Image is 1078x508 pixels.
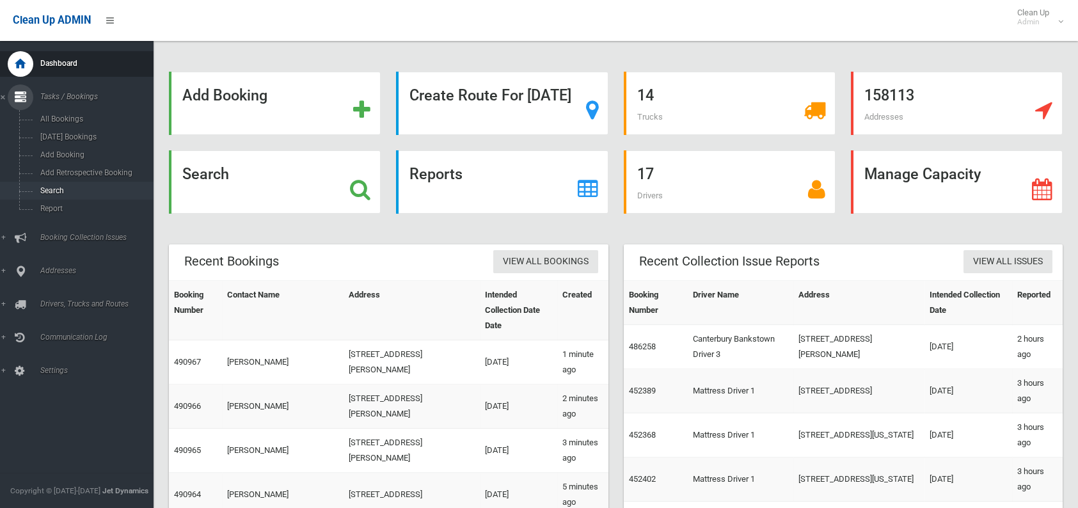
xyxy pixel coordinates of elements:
[344,429,480,473] td: [STREET_ADDRESS][PERSON_NAME]
[409,165,463,183] strong: Reports
[629,386,656,395] a: 452389
[396,72,608,135] a: Create Route For [DATE]
[480,281,557,340] th: Intended Collection Date Date
[169,72,381,135] a: Add Booking
[222,385,344,429] td: [PERSON_NAME]
[222,429,344,473] td: [PERSON_NAME]
[963,250,1052,274] a: View All Issues
[1012,325,1063,369] td: 2 hours ago
[629,474,656,484] a: 452402
[182,165,229,183] strong: Search
[688,457,793,502] td: Mattress Driver 1
[344,281,480,340] th: Address
[36,299,163,308] span: Drivers, Trucks and Routes
[102,486,148,495] strong: Jet Dynamics
[1012,281,1063,325] th: Reported
[688,281,793,325] th: Driver Name
[624,150,836,214] a: 17 Drivers
[924,325,1012,369] td: [DATE]
[174,445,201,455] a: 490965
[396,150,608,214] a: Reports
[793,369,925,413] td: [STREET_ADDRESS]
[1012,413,1063,457] td: 3 hours ago
[36,132,152,141] span: [DATE] Bookings
[36,59,163,68] span: Dashboard
[924,457,1012,502] td: [DATE]
[864,86,914,104] strong: 158113
[344,340,480,385] td: [STREET_ADDRESS][PERSON_NAME]
[344,385,480,429] td: [STREET_ADDRESS][PERSON_NAME]
[13,14,91,26] span: Clean Up ADMIN
[688,413,793,457] td: Mattress Driver 1
[624,72,836,135] a: 14 Trucks
[1011,8,1062,27] span: Clean Up
[480,340,557,385] td: [DATE]
[924,369,1012,413] td: [DATE]
[1012,457,1063,502] td: 3 hours ago
[688,369,793,413] td: Mattress Driver 1
[793,457,925,502] td: [STREET_ADDRESS][US_STATE]
[36,366,163,375] span: Settings
[409,86,571,104] strong: Create Route For [DATE]
[36,150,152,159] span: Add Booking
[624,281,688,325] th: Booking Number
[688,325,793,369] td: Canterbury Bankstown Driver 3
[222,281,344,340] th: Contact Name
[629,430,656,440] a: 452368
[174,401,201,411] a: 490966
[924,281,1012,325] th: Intended Collection Date
[1017,17,1049,27] small: Admin
[169,150,381,214] a: Search
[222,340,344,385] td: [PERSON_NAME]
[924,413,1012,457] td: [DATE]
[36,333,163,342] span: Communication Log
[36,233,163,242] span: Booking Collection Issues
[793,325,925,369] td: [STREET_ADDRESS][PERSON_NAME]
[793,413,925,457] td: [STREET_ADDRESS][US_STATE]
[851,72,1063,135] a: 158113 Addresses
[637,165,654,183] strong: 17
[480,429,557,473] td: [DATE]
[36,266,163,275] span: Addresses
[36,204,152,213] span: Report
[36,115,152,123] span: All Bookings
[557,385,608,429] td: 2 minutes ago
[169,281,222,340] th: Booking Number
[629,342,656,351] a: 486258
[1012,369,1063,413] td: 3 hours ago
[557,340,608,385] td: 1 minute ago
[557,429,608,473] td: 3 minutes ago
[36,92,163,101] span: Tasks / Bookings
[169,249,294,274] header: Recent Bookings
[182,86,267,104] strong: Add Booking
[36,168,152,177] span: Add Retrospective Booking
[493,250,598,274] a: View All Bookings
[864,112,903,122] span: Addresses
[793,281,925,325] th: Address
[557,281,608,340] th: Created
[36,186,152,195] span: Search
[174,357,201,367] a: 490967
[851,150,1063,214] a: Manage Capacity
[624,249,835,274] header: Recent Collection Issue Reports
[637,112,663,122] span: Trucks
[637,191,663,200] span: Drivers
[10,486,100,495] span: Copyright © [DATE]-[DATE]
[637,86,654,104] strong: 14
[174,489,201,499] a: 490964
[864,165,981,183] strong: Manage Capacity
[480,385,557,429] td: [DATE]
